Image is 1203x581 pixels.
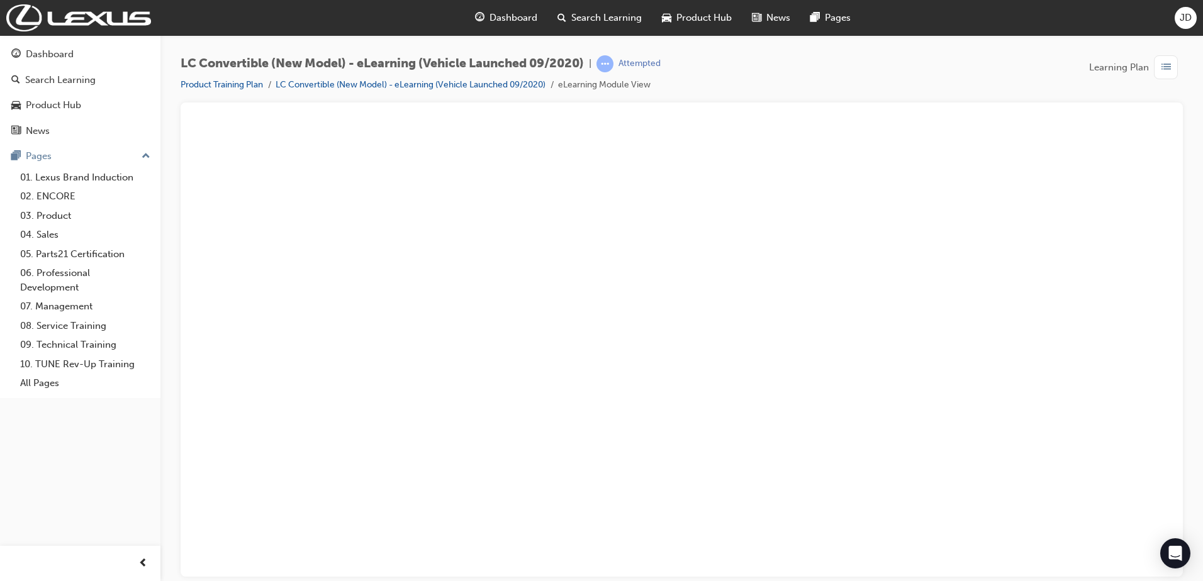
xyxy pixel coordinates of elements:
[557,10,566,26] span: search-icon
[15,335,155,355] a: 09. Technical Training
[26,124,50,138] div: News
[662,10,671,26] span: car-icon
[11,75,20,86] span: search-icon
[11,49,21,60] span: guage-icon
[465,5,547,31] a: guage-iconDashboard
[15,316,155,336] a: 08. Service Training
[5,69,155,92] a: Search Learning
[5,43,155,66] a: Dashboard
[596,55,613,72] span: learningRecordVerb_ATTEMPT-icon
[11,100,21,111] span: car-icon
[15,355,155,374] a: 10. TUNE Rev-Up Training
[26,47,74,62] div: Dashboard
[181,79,263,90] a: Product Training Plan
[589,57,591,71] span: |
[15,168,155,187] a: 01. Lexus Brand Induction
[142,148,150,165] span: up-icon
[5,145,155,168] button: Pages
[11,151,21,162] span: pages-icon
[276,79,546,90] a: LC Convertible (New Model) - eLearning (Vehicle Launched 09/2020)
[676,11,732,25] span: Product Hub
[15,263,155,297] a: 06. Professional Development
[490,11,537,25] span: Dashboard
[5,40,155,145] button: DashboardSearch LearningProduct HubNews
[1180,11,1192,25] span: JD
[1175,7,1197,29] button: JD
[825,11,851,25] span: Pages
[1160,538,1190,568] div: Open Intercom Messenger
[15,187,155,206] a: 02. ENCORE
[26,98,81,113] div: Product Hub
[1161,60,1171,75] span: list-icon
[810,10,820,26] span: pages-icon
[15,225,155,245] a: 04. Sales
[558,78,651,92] li: eLearning Module View
[752,10,761,26] span: news-icon
[26,149,52,163] div: Pages
[1089,55,1183,79] button: Learning Plan
[742,5,800,31] a: news-iconNews
[15,245,155,264] a: 05. Parts21 Certification
[475,10,484,26] span: guage-icon
[571,11,642,25] span: Search Learning
[15,297,155,316] a: 07. Management
[11,126,21,137] span: news-icon
[138,556,148,572] span: prev-icon
[618,58,661,70] div: Attempted
[652,5,742,31] a: car-iconProduct Hub
[25,73,96,87] div: Search Learning
[6,4,151,31] img: Trak
[1089,60,1149,75] span: Learning Plan
[766,11,790,25] span: News
[800,5,861,31] a: pages-iconPages
[15,206,155,226] a: 03. Product
[547,5,652,31] a: search-iconSearch Learning
[5,94,155,117] a: Product Hub
[5,119,155,143] a: News
[181,57,584,71] span: LC Convertible (New Model) - eLearning (Vehicle Launched 09/2020)
[15,373,155,393] a: All Pages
